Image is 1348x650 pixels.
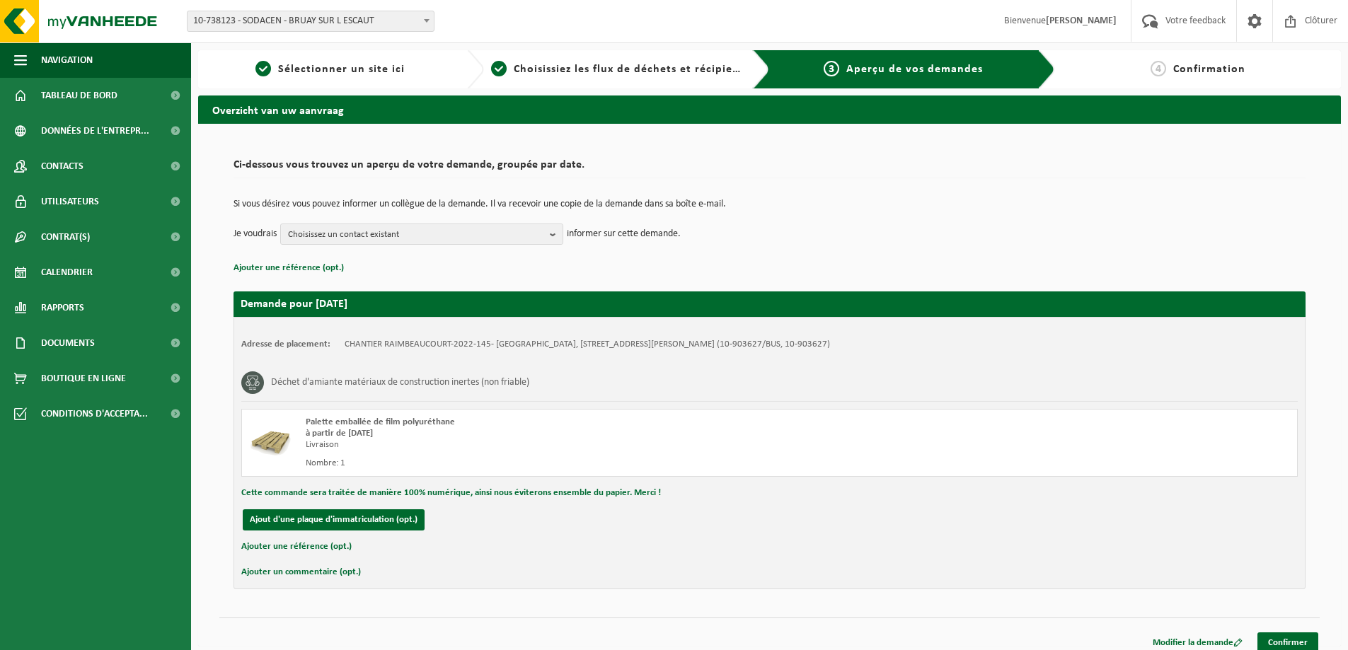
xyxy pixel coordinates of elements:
[567,224,681,245] p: informer sur cette demande.
[205,61,456,78] a: 1Sélectionner un site ici
[280,224,563,245] button: Choisissez un contact existant
[241,538,352,556] button: Ajouter une référence (opt.)
[41,325,95,361] span: Documents
[288,224,544,245] span: Choisissez un contact existant
[41,219,90,255] span: Contrat(s)
[278,64,405,75] span: Sélectionner un site ici
[241,298,347,310] strong: Demande pour [DATE]
[846,64,983,75] span: Aperçu de vos demandes
[41,184,99,219] span: Utilisateurs
[41,113,149,149] span: Données de l'entrepr...
[41,396,148,431] span: Conditions d'accepta...
[234,259,344,277] button: Ajouter une référence (opt.)
[491,61,507,76] span: 2
[41,361,126,396] span: Boutique en ligne
[198,95,1341,123] h2: Overzicht van uw aanvraag
[824,61,839,76] span: 3
[234,159,1306,178] h2: Ci-dessous vous trouvez un aperçu de votre demande, groupée par date.
[241,484,661,502] button: Cette commande sera traitée de manière 100% numérique, ainsi nous éviterons ensemble du papier. M...
[234,199,1306,209] p: Si vous désirez vous pouvez informer un collègue de la demande. Il va recevoir une copie de la de...
[187,11,434,32] span: 10-738123 - SODACEN - BRUAY SUR L ESCAUT
[1046,16,1117,26] strong: [PERSON_NAME]
[241,339,330,349] strong: Adresse de placement:
[41,290,84,325] span: Rapports
[243,509,425,530] button: Ajout d'une plaque d'immatriculation (opt.)
[41,255,93,290] span: Calendrier
[249,417,292,459] img: LP-PA-00000-PUR-11.png
[306,417,455,426] span: Palette emballée de film polyuréthane
[491,61,742,78] a: 2Choisissiez les flux de déchets et récipients
[41,42,93,78] span: Navigation
[255,61,271,76] span: 1
[41,78,117,113] span: Tableau de bord
[1151,61,1166,76] span: 4
[188,11,434,31] span: 10-738123 - SODACEN - BRUAY SUR L ESCAUT
[271,371,529,394] h3: Déchet d'amiante matériaux de construction inertes (non friable)
[234,224,277,245] p: Je voudrais
[306,429,373,438] strong: à partir de [DATE]
[1173,64,1245,75] span: Confirmation
[41,149,83,184] span: Contacts
[345,339,830,350] td: CHANTIER RAIMBEAUCOURT-2022-145- [GEOGRAPHIC_DATA], [STREET_ADDRESS][PERSON_NAME] (10-903627/BUS,...
[306,458,826,469] div: Nombre: 1
[241,563,361,581] button: Ajouter un commentaire (opt.)
[306,439,826,451] div: Livraison
[514,64,749,75] span: Choisissiez les flux de déchets et récipients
